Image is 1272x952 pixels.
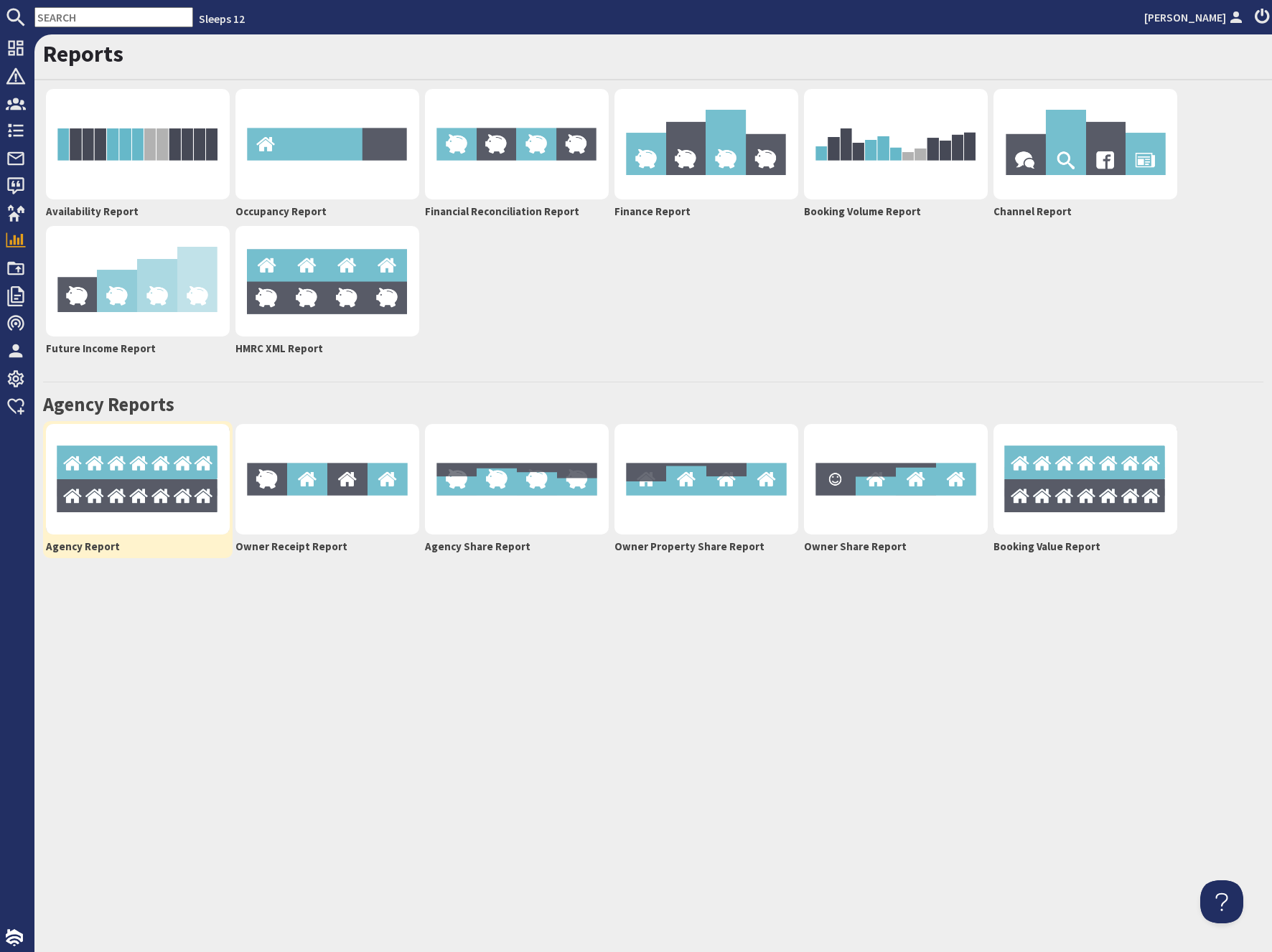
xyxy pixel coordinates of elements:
h2: Owner Property Share Report [614,540,798,553]
img: volume-report-b193a0d106e901724e6e2a737cddf475bd336b2fd3e97afca5856cfd34cd3207.png [804,89,988,199]
a: [PERSON_NAME] [1144,9,1246,26]
h2: Agency Report [46,540,230,553]
a: Agency Report [43,421,233,558]
h2: Booking Value Report [993,540,1177,553]
a: Availability Report [43,86,233,223]
img: owner-receipt-report-7435b8cb0350dc667c011af1ec10782e9d7ad44aa1de72c06e1d5f1b4b60e118.png [235,424,419,534]
h2: Future Income Report [46,342,230,355]
h2: Channel Report [993,205,1177,218]
img: property-share-report-cdbd2bf58cd10a1d69ee44df0fc56a5b4e990bf198283ff8acab33657c6bbc2c.png [614,424,798,534]
img: financial-reconciliation-aa54097eb3e2697f1cd871e2a2e376557a55840ed588d4f345cf0a01e244fdeb.png [425,89,609,199]
img: referer-report-80f78d458a5f6b932bddd33f5d71aba6e20f930fbd9179b778792cbc9ff573fa.png [993,89,1177,199]
a: HMRC XML Report [233,223,422,360]
a: Owner Property Share Report [612,421,801,558]
h2: Financial Reconciliation Report [425,205,609,218]
a: Future Income Report [43,223,233,360]
img: owner-share-report-45db377d83587ce6e4e4c009e14ad33d8f00d2396a13c78dcf0bd28690591120.png [804,424,988,534]
img: availability-b2712cb69e4f2a6ce39b871c0a010e098eb1bc68badc0d862a523a7fb0d9404f.png [46,89,230,199]
a: Owner Receipt Report [233,421,422,558]
a: Occupancy Report [233,86,422,223]
iframe: Toggle Customer Support [1200,880,1243,923]
h2: Owner Share Report [804,540,988,553]
h2: Agency Share Report [425,540,609,553]
a: Reports [43,39,123,68]
a: Agency Share Report [422,421,612,558]
h2: Booking Volume Report [804,205,988,218]
a: Owner Share Report [801,421,991,558]
img: hmrc-report-7e47fe54d664a6519f7bff59c47da927abdb786ffdf23fbaa80a4261718d00d7.png [235,226,419,336]
h2: Finance Report [614,205,798,218]
a: Sleeps 12 [199,11,245,26]
img: agency-report-24f49cc5259ead7210495d9f924ce814db3d6835cfb3adcdd335ccaab0c39ef2.png [993,424,1177,534]
a: Financial Reconciliation Report [422,86,612,223]
h2: Availability Report [46,205,230,218]
img: staytech_i_w-64f4e8e9ee0a9c174fd5317b4b171b261742d2d393467e5bdba4413f4f884c10.svg [6,929,23,946]
a: Booking Value Report [991,421,1180,558]
a: Booking Volume Report [801,86,991,223]
h2: Occupancy Report [235,205,419,218]
h2: Owner Receipt Report [235,540,419,553]
img: occupancy-report-54b043cc30156a1d64253dc66eb8fa74ac22b960ebbd66912db7d1b324d9370f.png [235,89,419,199]
img: financial-report-105d5146bc3da7be04c1b38cba2e6198017b744cffc9661e2e35d54d4ba0e972.png [614,89,798,199]
h2: HMRC XML Report [235,342,419,355]
a: Channel Report [991,86,1180,223]
img: future-income-report-8efaa7c4b96f9db44a0ea65420f3fcd3c60c8b9eb4a7fe33424223628594c21f.png [46,226,230,336]
input: SEARCH [34,7,193,27]
a: Finance Report [612,86,801,223]
h2: Agency Reports [43,393,1263,416]
img: agency-report-24f49cc5259ead7210495d9f924ce814db3d6835cfb3adcdd335ccaab0c39ef2.png [46,424,230,534]
img: agency-share-report-259f9e87bafb275c35ea1ce994cedd3410c06f21460ea39da55fd5a69135abff.png [425,424,609,534]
